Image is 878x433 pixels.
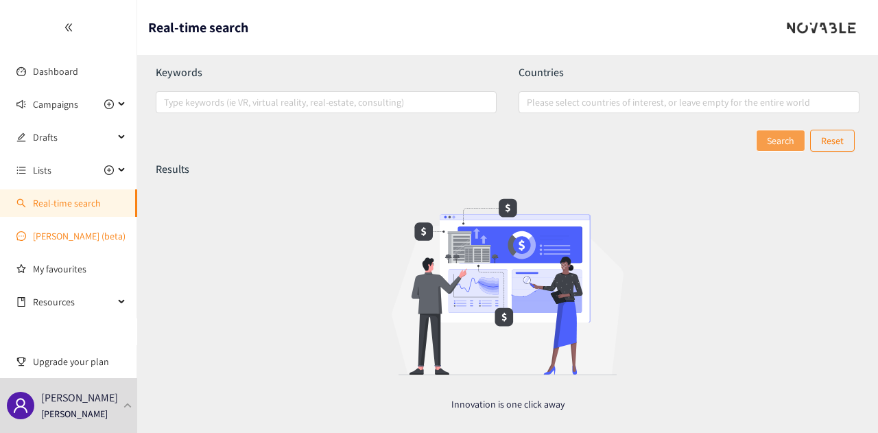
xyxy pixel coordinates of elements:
div: Widget de chat [809,367,878,433]
span: unordered-list [16,165,26,175]
button: Reset [810,130,855,152]
span: plus-circle [104,100,114,109]
span: Lists [33,156,51,184]
a: [PERSON_NAME] (beta) [33,230,126,242]
span: Resources [33,288,114,316]
span: book [16,297,26,307]
span: Innovation is one click away [156,397,859,412]
span: trophy [16,357,26,366]
p: [PERSON_NAME] [41,389,118,406]
span: plus-circle [104,165,114,175]
span: Upgrade your plan [33,348,126,375]
p: Reset [821,133,844,148]
p: [PERSON_NAME] [41,406,108,421]
span: double-left [64,23,73,32]
span: user [12,397,29,414]
a: My favourites [33,255,126,283]
input: Type keywords (ie VR, virtual reality, real-estate, consulting) [164,94,167,110]
span: edit [16,132,26,142]
a: Real-time search [33,197,101,209]
iframe: Chat Widget [809,367,878,433]
p: Results [156,162,189,177]
p: Keywords [156,65,497,80]
button: Search [756,130,805,152]
span: sound [16,100,26,109]
span: Drafts [33,124,114,151]
p: Countries [519,65,859,80]
span: Campaigns [33,91,78,118]
a: Dashboard [33,65,78,78]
